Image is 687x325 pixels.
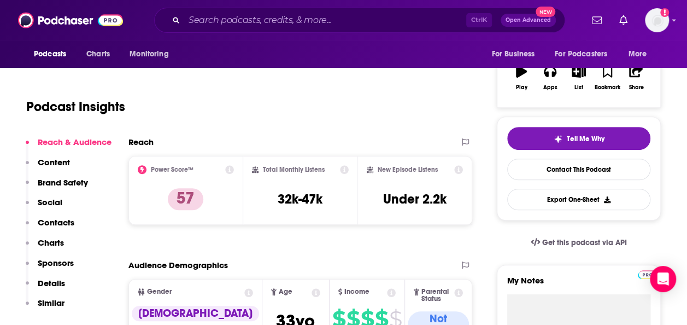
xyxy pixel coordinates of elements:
[645,8,669,32] img: User Profile
[38,217,74,228] p: Contacts
[621,44,661,65] button: open menu
[122,44,183,65] button: open menu
[645,8,669,32] button: Show profile menu
[26,177,88,198] button: Brand Safety
[536,7,555,17] span: New
[507,275,650,294] label: My Notes
[491,47,535,62] span: For Business
[622,58,650,97] button: Share
[507,127,650,150] button: tell me why sparkleTell Me Why
[595,84,620,91] div: Bookmark
[147,288,172,295] span: Gender
[555,47,607,62] span: For Podcasters
[501,14,556,27] button: Open AdvancedNew
[130,47,168,62] span: Monitoring
[278,191,322,207] h3: 32k-47k
[574,84,583,91] div: List
[421,288,453,303] span: Parental Status
[466,13,492,27] span: Ctrl K
[650,266,676,292] div: Open Intercom Messenger
[34,47,66,62] span: Podcasts
[26,197,62,217] button: Social
[383,191,447,207] h3: Under 2.2k
[629,47,647,62] span: More
[344,288,369,295] span: Income
[567,135,604,143] span: Tell Me Why
[588,11,606,30] a: Show notifications dropdown
[629,84,643,91] div: Share
[638,269,657,279] a: Pro website
[536,58,564,97] button: Apps
[26,237,64,258] button: Charts
[548,44,623,65] button: open menu
[38,237,64,248] p: Charts
[168,188,203,210] p: 57
[38,258,74,268] p: Sponsors
[542,238,627,247] span: Get this podcast via API
[516,84,527,91] div: Play
[645,8,669,32] span: Logged in as HannahDulzo1
[154,8,565,33] div: Search podcasts, credits, & more...
[26,44,80,65] button: open menu
[38,278,65,288] p: Details
[26,258,74,278] button: Sponsors
[26,278,65,298] button: Details
[279,288,292,295] span: Age
[128,260,228,270] h2: Audience Demographics
[26,137,111,157] button: Reach & Audience
[151,166,193,173] h2: Power Score™
[593,58,621,97] button: Bookmark
[638,270,657,279] img: Podchaser Pro
[507,159,650,180] a: Contact This Podcast
[26,298,64,318] button: Similar
[38,197,62,207] p: Social
[184,11,466,29] input: Search podcasts, credits, & more...
[507,189,650,210] button: Export One-Sheet
[38,137,111,147] p: Reach & Audience
[128,137,154,147] h2: Reach
[615,11,632,30] a: Show notifications dropdown
[565,58,593,97] button: List
[507,58,536,97] button: Play
[79,44,116,65] a: Charts
[263,166,325,173] h2: Total Monthly Listens
[86,47,110,62] span: Charts
[26,217,74,237] button: Contacts
[18,10,123,31] img: Podchaser - Follow, Share and Rate Podcasts
[484,44,548,65] button: open menu
[506,18,551,23] span: Open Advanced
[38,298,64,308] p: Similar
[38,177,88,188] p: Brand Safety
[522,229,636,256] a: Get this podcast via API
[26,157,70,177] button: Content
[543,84,557,91] div: Apps
[660,8,669,17] svg: Add a profile image
[132,306,259,321] div: [DEMOGRAPHIC_DATA]
[554,135,562,143] img: tell me why sparkle
[378,166,438,173] h2: New Episode Listens
[26,98,125,115] h1: Podcast Insights
[38,157,70,167] p: Content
